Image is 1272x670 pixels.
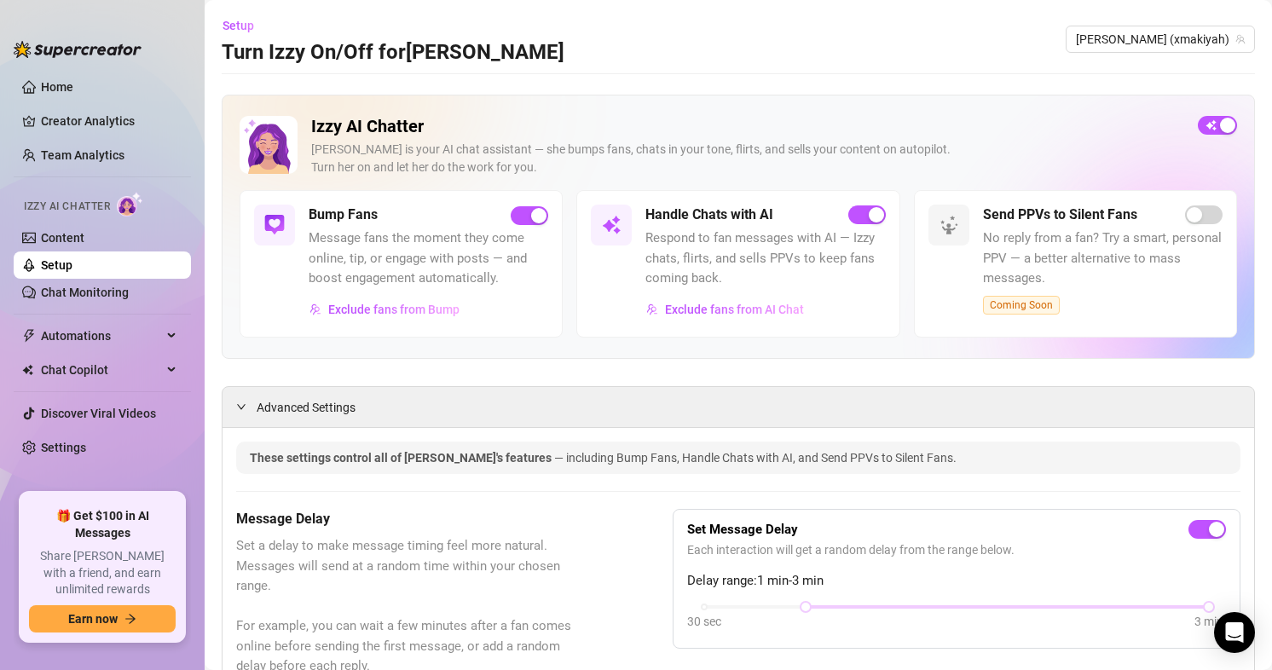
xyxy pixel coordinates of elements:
button: Exclude fans from Bump [309,296,460,323]
span: Each interaction will get a random delay from the range below. [687,540,1226,559]
span: Earn now [68,612,118,626]
div: 3 min [1194,612,1223,631]
a: Home [41,80,73,94]
span: 🎁 Get $100 in AI Messages [29,508,176,541]
a: Discover Viral Videos [41,407,156,420]
span: Delay range: 1 min - 3 min [687,571,1226,592]
h5: Message Delay [236,509,587,529]
a: Setup [41,258,72,272]
div: 30 sec [687,612,721,631]
span: Exclude fans from AI Chat [665,303,804,316]
a: Team Analytics [41,148,124,162]
a: Settings [41,441,86,454]
span: expanded [236,401,246,412]
span: Chat Copilot [41,356,162,384]
strong: Set Message Delay [687,522,798,537]
a: Content [41,231,84,245]
span: Automations [41,322,162,349]
span: Respond to fan messages with AI — Izzy chats, flirts, and sells PPVs to keep fans coming back. [645,228,885,289]
img: svg%3e [939,215,959,235]
img: Izzy AI Chatter [240,116,298,174]
img: svg%3e [646,303,658,315]
div: expanded [236,397,257,416]
span: maki (xmakiyah) [1076,26,1245,52]
img: logo-BBDzfeDw.svg [14,41,142,58]
a: Chat Monitoring [41,286,129,299]
img: svg%3e [601,215,622,235]
span: arrow-right [124,613,136,625]
span: Izzy AI Chatter [24,199,110,215]
button: Setup [222,12,268,39]
h5: Bump Fans [309,205,378,225]
h3: Turn Izzy On/Off for [PERSON_NAME] [222,39,564,66]
img: svg%3e [264,215,285,235]
h5: Send PPVs to Silent Fans [983,205,1137,225]
span: team [1235,34,1246,44]
button: Earn nowarrow-right [29,605,176,632]
span: Coming Soon [983,296,1060,315]
button: Exclude fans from AI Chat [645,296,805,323]
h5: Handle Chats with AI [645,205,773,225]
img: svg%3e [309,303,321,315]
img: Chat Copilot [22,364,33,376]
span: No reply from a fan? Try a smart, personal PPV — a better alternative to mass messages. [983,228,1223,289]
div: Open Intercom Messenger [1214,612,1255,653]
img: AI Chatter [117,192,143,217]
span: Message fans the moment they come online, tip, or engage with posts — and boost engagement automa... [309,228,548,289]
span: — including Bump Fans, Handle Chats with AI, and Send PPVs to Silent Fans. [554,451,957,465]
a: Creator Analytics [41,107,177,135]
span: Setup [223,19,254,32]
span: thunderbolt [22,329,36,343]
h2: Izzy AI Chatter [311,116,1184,137]
span: Exclude fans from Bump [328,303,460,316]
span: These settings control all of [PERSON_NAME]'s features [250,451,554,465]
div: [PERSON_NAME] is your AI chat assistant — she bumps fans, chats in your tone, flirts, and sells y... [311,141,1184,176]
span: Share [PERSON_NAME] with a friend, and earn unlimited rewards [29,548,176,598]
span: Advanced Settings [257,398,356,417]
